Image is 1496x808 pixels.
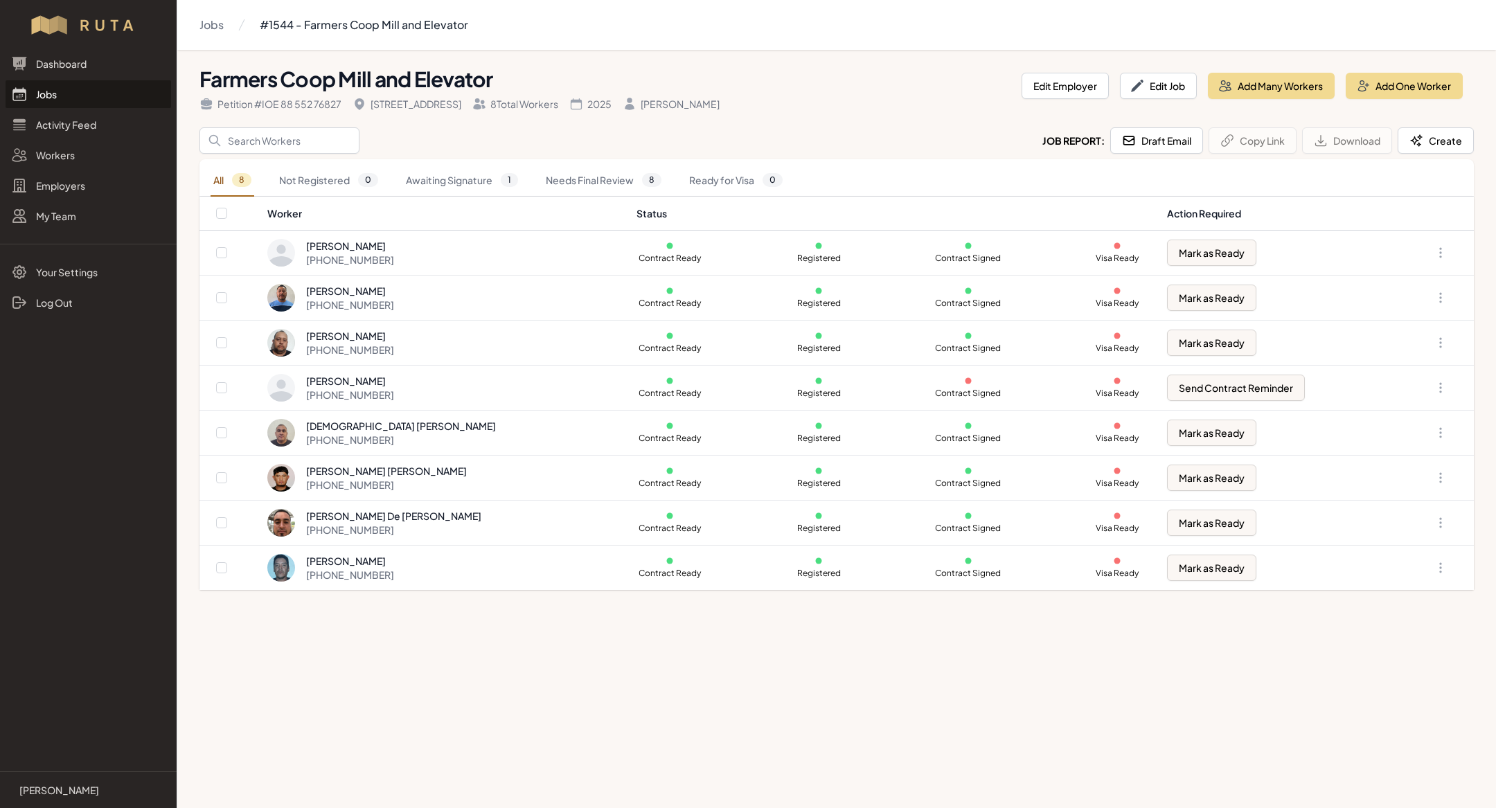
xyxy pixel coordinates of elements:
button: Mark as Ready [1167,420,1256,446]
p: Visa Ready [1084,298,1150,309]
div: [PERSON_NAME] [306,284,394,298]
div: [PHONE_NUMBER] [306,433,496,447]
button: Download [1302,127,1392,154]
div: [PERSON_NAME] De [PERSON_NAME] [306,509,481,523]
button: Mark as Ready [1167,285,1256,311]
p: Contract Ready [636,478,703,489]
p: Visa Ready [1084,433,1150,444]
div: Petition # IOE 88 552 76827 [199,97,341,111]
div: [PHONE_NUMBER] [306,343,394,357]
p: Contract Signed [935,298,1001,309]
div: 8 Total Workers [472,97,558,111]
p: Registered [785,433,852,444]
div: [PERSON_NAME] [306,239,394,253]
p: Contract Ready [636,433,703,444]
p: Contract Signed [935,568,1001,579]
a: Log Out [6,289,171,316]
button: Mark as Ready [1167,510,1256,536]
a: Your Settings [6,258,171,286]
div: 2025 [569,97,612,111]
span: 0 [358,173,378,187]
div: [PERSON_NAME] [306,554,394,568]
a: Ready for Visa [686,165,785,197]
nav: Tabs [199,165,1474,197]
p: Visa Ready [1084,568,1150,579]
div: [PERSON_NAME] [306,374,394,388]
p: Contract Ready [636,388,703,399]
span: 8 [642,173,661,187]
p: Registered [785,343,852,354]
span: 1 [501,173,518,187]
span: 8 [232,173,251,187]
div: [PERSON_NAME] [PERSON_NAME] [306,464,467,478]
p: Registered [785,478,852,489]
p: Visa Ready [1084,388,1150,399]
p: Registered [785,568,852,579]
p: Contract Signed [935,343,1001,354]
a: [PERSON_NAME] [11,783,166,797]
p: Visa Ready [1084,478,1150,489]
p: Registered [785,523,852,534]
nav: Breadcrumb [199,11,468,39]
p: Visa Ready [1084,343,1150,354]
a: Jobs [199,11,224,39]
a: Dashboard [6,50,171,78]
div: [PHONE_NUMBER] [306,253,394,267]
button: Mark as Ready [1167,465,1256,491]
p: Registered [785,298,852,309]
a: Jobs [6,80,171,108]
a: #1544 - Farmers Coop Mill and Elevator [260,11,468,39]
button: Send Contract Reminder [1167,375,1305,401]
a: Employers [6,172,171,199]
p: Contract Ready [636,523,703,534]
div: [DEMOGRAPHIC_DATA] [PERSON_NAME] [306,419,496,433]
input: Search Workers [199,127,359,154]
button: Edit Employer [1022,73,1109,99]
a: My Team [6,202,171,230]
button: Edit Job [1120,73,1197,99]
button: Mark as Ready [1167,330,1256,356]
a: Workers [6,141,171,169]
div: [PHONE_NUMBER] [306,568,394,582]
h2: Job Report: [1042,134,1105,147]
p: Visa Ready [1084,523,1150,534]
button: Create [1398,127,1474,154]
div: [PHONE_NUMBER] [306,478,467,492]
p: Visa Ready [1084,253,1150,264]
p: Contract Signed [935,478,1001,489]
p: Contract Signed [935,388,1001,399]
p: Contract Signed [935,523,1001,534]
a: Not Registered [276,165,381,197]
button: Mark as Ready [1167,240,1256,266]
span: 0 [763,173,783,187]
p: Registered [785,253,852,264]
div: Worker [267,206,620,220]
button: Mark as Ready [1167,555,1256,581]
th: Action Required [1159,197,1393,231]
th: Status [628,197,1159,231]
h1: Farmers Coop Mill and Elevator [199,66,1010,91]
p: [PERSON_NAME] [19,783,99,797]
div: [PHONE_NUMBER] [306,388,394,402]
p: Contract Signed [935,433,1001,444]
img: Workflow [29,14,148,36]
div: [STREET_ADDRESS] [353,97,461,111]
a: Awaiting Signature [403,165,521,197]
p: Registered [785,388,852,399]
a: All [211,165,254,197]
div: [PERSON_NAME] [306,329,394,343]
p: Contract Ready [636,568,703,579]
p: Contract Signed [935,253,1001,264]
div: [PHONE_NUMBER] [306,298,394,312]
a: Activity Feed [6,111,171,138]
p: Contract Ready [636,253,703,264]
p: Contract Ready [636,343,703,354]
button: Add One Worker [1346,73,1463,99]
div: [PERSON_NAME] [623,97,720,111]
p: Contract Ready [636,298,703,309]
button: Draft Email [1110,127,1203,154]
div: [PHONE_NUMBER] [306,523,481,537]
a: Needs Final Review [543,165,664,197]
button: Add Many Workers [1208,73,1335,99]
button: Copy Link [1209,127,1297,154]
